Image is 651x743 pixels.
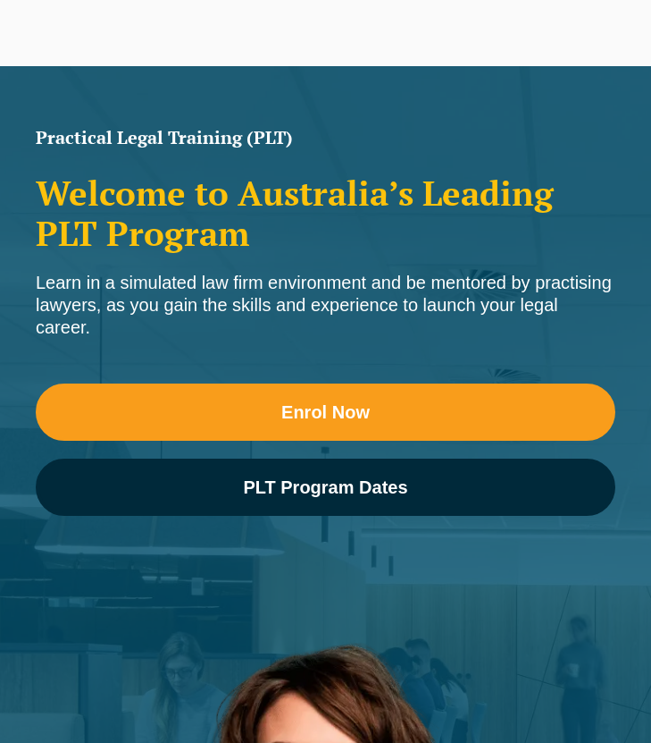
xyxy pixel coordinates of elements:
span: PLT Program Dates [243,478,407,496]
h2: Welcome to Australia’s Leading PLT Program [36,173,615,254]
h1: Practical Legal Training (PLT) [36,129,615,147]
a: PLT Program Dates [36,459,615,516]
a: Enrol Now [36,384,615,441]
span: Enrol Now [281,403,370,421]
div: Learn in a simulated law firm environment and be mentored by practising lawyers, as you gain the ... [36,272,615,339]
